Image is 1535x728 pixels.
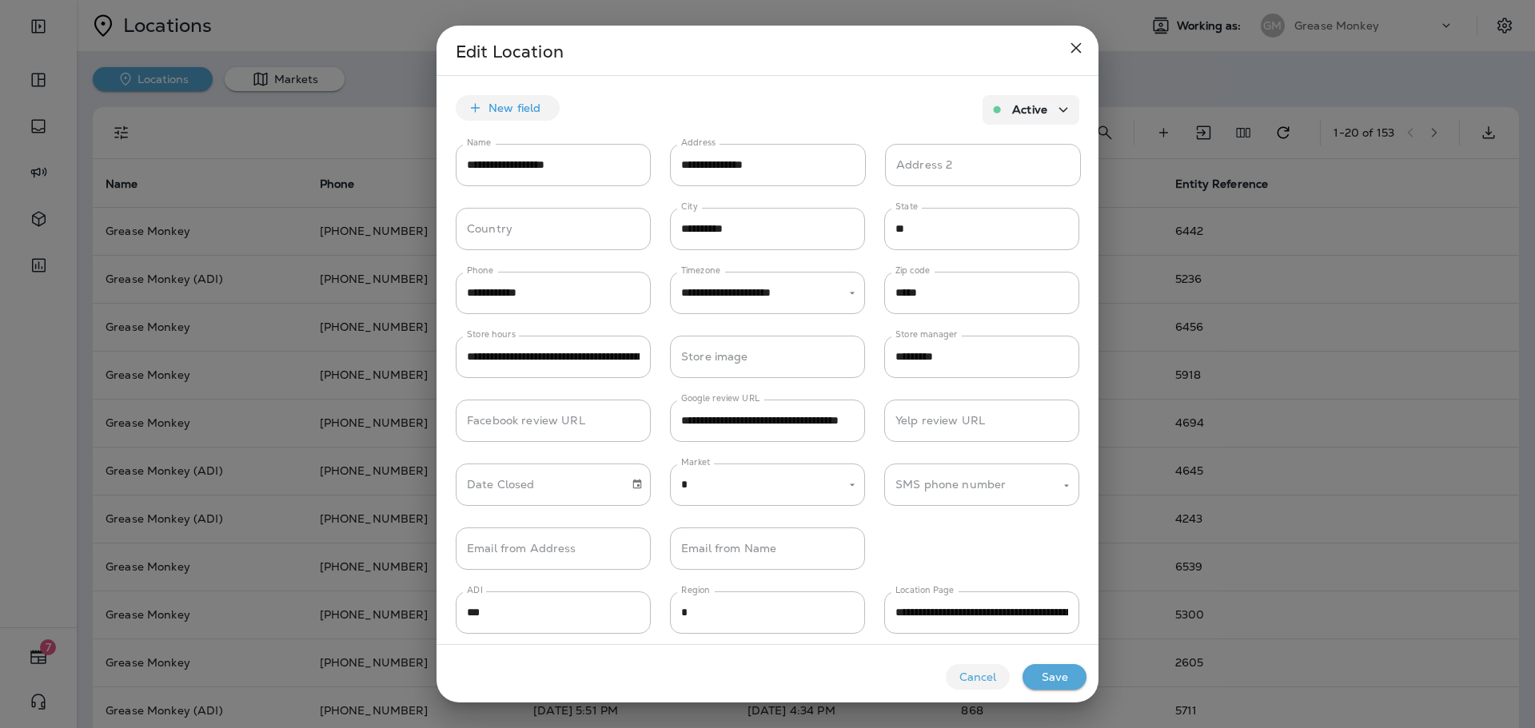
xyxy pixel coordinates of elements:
[467,265,493,276] label: Phone
[946,664,1010,690] button: Cancel
[1059,478,1074,492] button: Open
[681,265,720,276] label: Timezone
[456,95,560,121] button: New field
[488,101,540,114] p: New field
[681,201,698,213] label: City
[895,584,954,596] label: Location Page
[895,265,930,276] label: Zip code
[681,392,760,404] label: Google review URL
[681,456,711,468] label: Market
[1023,664,1086,690] button: Save
[625,472,649,496] button: Choose date
[895,328,958,340] label: Store manager
[845,477,859,491] button: Open
[895,201,918,213] label: State
[1012,103,1047,116] p: Active
[467,328,516,340] label: Store hours
[467,137,491,149] label: Name
[845,285,859,300] button: Open
[467,584,483,596] label: ADI
[983,95,1079,125] button: Active
[681,137,716,149] label: Address
[437,26,1098,75] h2: Edit Location
[681,584,710,596] label: Region
[1060,32,1092,64] button: close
